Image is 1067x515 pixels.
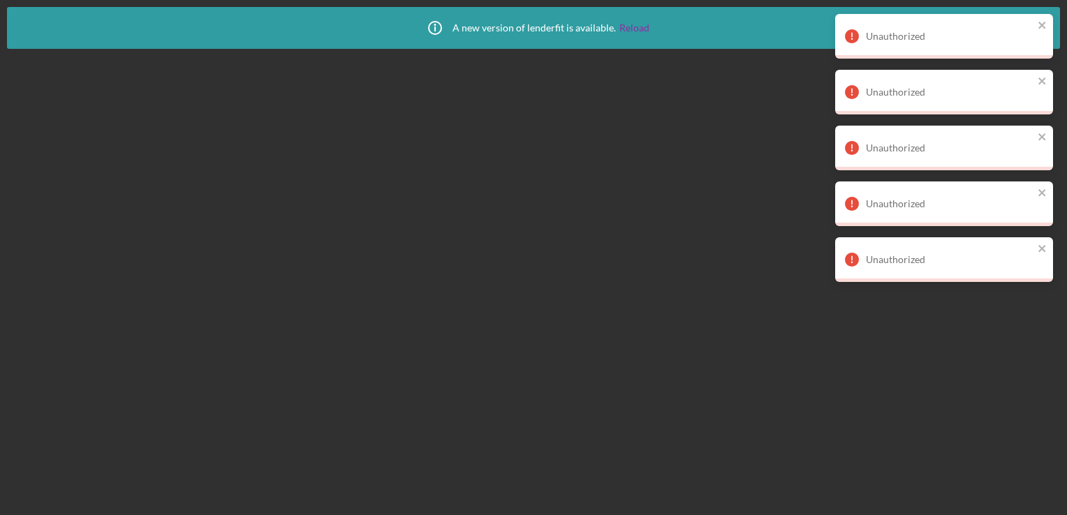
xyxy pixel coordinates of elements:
[619,22,649,33] a: Reload
[866,198,1033,209] div: Unauthorized
[1038,75,1047,89] button: close
[866,87,1033,98] div: Unauthorized
[1038,20,1047,33] button: close
[866,31,1033,42] div: Unauthorized
[1038,187,1047,200] button: close
[866,142,1033,154] div: Unauthorized
[1038,243,1047,256] button: close
[418,10,649,45] div: A new version of lenderfit is available.
[1038,131,1047,144] button: close
[866,254,1033,265] div: Unauthorized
